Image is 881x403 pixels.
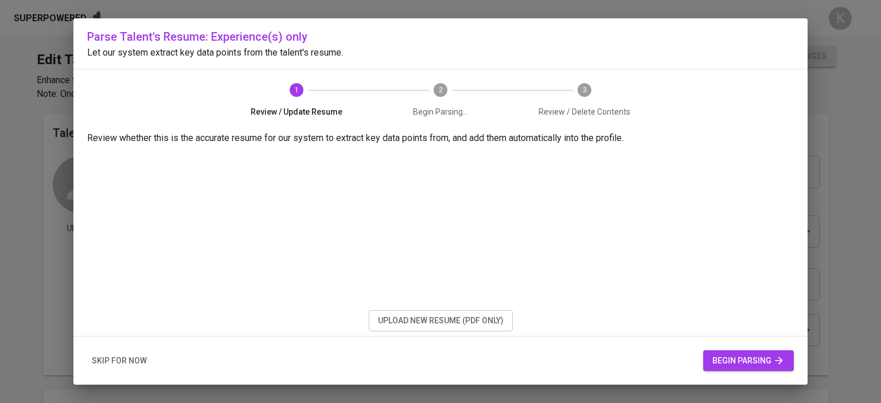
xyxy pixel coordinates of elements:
[703,350,794,371] button: begin parsing
[517,106,652,118] span: Review / Delete Contents
[87,150,794,379] iframe: 610a2b1f3499ac10dfc915c237e5e23a.pdf
[87,46,794,60] p: Let our system extract key data points from the talent's resume.
[87,131,794,145] p: Review whether this is the accurate resume for our system to extract key data points from, and ad...
[229,106,364,118] span: Review / Update Resume
[87,350,151,371] button: skip for now
[378,314,504,328] span: upload new resume (pdf only)
[373,106,508,118] span: Begin Parsing...
[369,310,513,331] button: upload new resume (pdf only)
[92,354,147,368] span: skip for now
[439,86,443,94] text: 2
[295,86,299,94] text: 1
[87,28,794,46] h6: Parse Talent's Resume: Experience(s) only
[582,86,586,94] text: 3
[712,354,785,368] span: begin parsing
